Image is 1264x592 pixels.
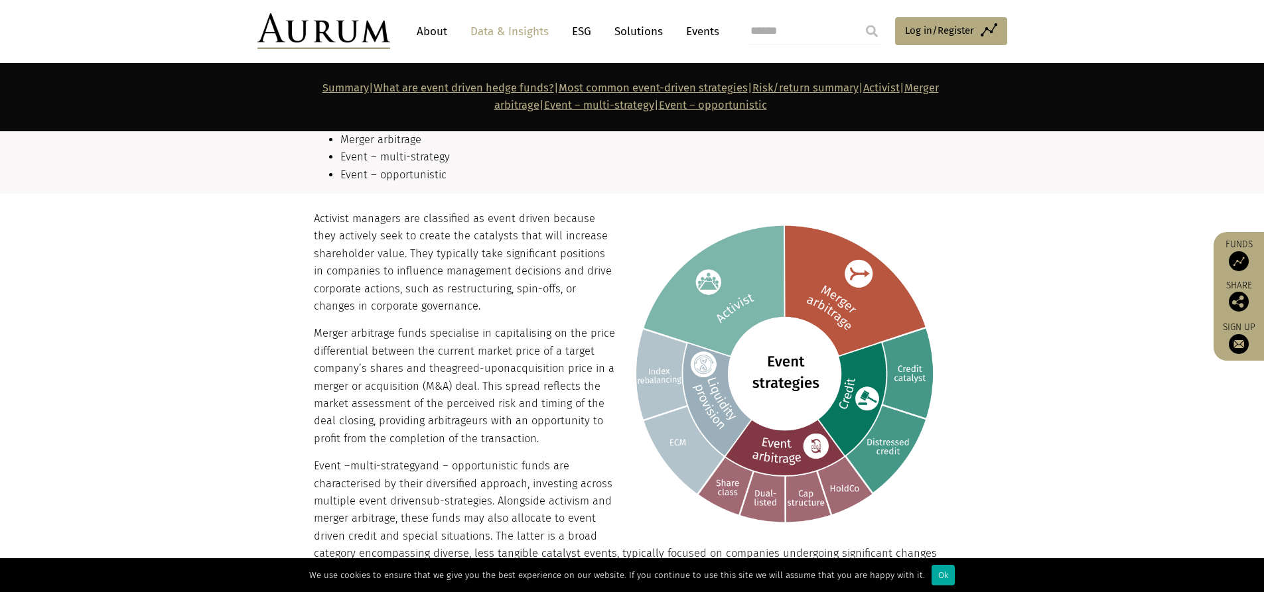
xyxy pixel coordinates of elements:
[257,13,390,49] img: Aurum
[446,362,510,375] span: agreed-upon
[1220,239,1257,271] a: Funds
[565,19,598,44] a: ESG
[559,82,748,94] a: Most common event-driven strategies
[1229,292,1249,312] img: Share this post
[410,19,454,44] a: About
[905,23,974,38] span: Log in/Register
[752,82,859,94] a: Risk/return summary
[340,166,948,184] li: Event – opportunistic
[421,495,492,507] span: sub-strategies
[314,210,948,315] p: Activist managers are classified as event driven because they actively seek to create the catalys...
[1229,334,1249,354] img: Sign up to our newsletter
[544,99,654,111] a: Event – multi-strategy
[322,82,369,94] a: Summary
[863,82,900,94] a: Activist
[340,131,948,148] li: Merger arbitrage
[322,82,939,111] strong: | | | | | | |
[1220,322,1257,354] a: Sign up
[374,82,554,94] a: What are event driven hedge funds?
[679,19,719,44] a: Events
[859,18,885,44] input: Submit
[340,148,948,166] li: Event – multi-strategy
[932,565,955,585] div: Ok
[1229,251,1249,271] img: Access Funds
[895,17,1007,45] a: Log in/Register
[608,19,669,44] a: Solutions
[314,325,948,447] p: Merger arbitrage funds specialise in capitalising on the price differential between the current m...
[1220,281,1257,312] div: Share
[659,99,767,111] a: Event – opportunistic
[464,19,555,44] a: Data & Insights
[350,459,420,472] span: multi-strategy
